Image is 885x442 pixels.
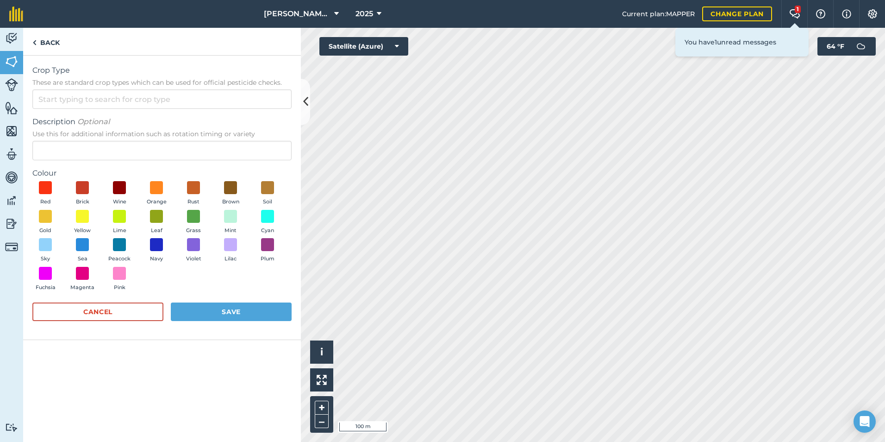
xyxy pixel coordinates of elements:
button: Leaf [143,210,169,235]
button: Fuchsia [32,267,58,292]
span: Orange [147,198,167,206]
button: Grass [181,210,206,235]
span: Fuchsia [36,284,56,292]
img: svg+xml;base64,PD94bWwgdmVyc2lvbj0iMS4wIiBlbmNvZGluZz0idXRmLTgiPz4KPCEtLSBHZW5lcmF0b3I6IEFkb2JlIE... [5,240,18,253]
button: i [310,341,333,364]
button: Pink [106,267,132,292]
button: – [315,415,329,428]
button: Rust [181,181,206,206]
span: Violet [186,255,201,263]
button: Soil [255,181,280,206]
button: Mint [218,210,243,235]
button: Brown [218,181,243,206]
span: Magenta [70,284,94,292]
span: Sea [78,255,87,263]
img: svg+xml;base64,PHN2ZyB4bWxucz0iaHR0cDovL3d3dy53My5vcmcvMjAwMC9zdmciIHdpZHRoPSI1NiIgaGVpZ2h0PSI2MC... [5,101,18,115]
span: 64 ° F [827,37,844,56]
span: These are standard crop types which can be used for official pesticide checks. [32,78,292,87]
a: Change plan [702,6,772,21]
img: svg+xml;base64,PD94bWwgdmVyc2lvbj0iMS4wIiBlbmNvZGluZz0idXRmLTgiPz4KPCEtLSBHZW5lcmF0b3I6IEFkb2JlIE... [5,217,18,231]
img: svg+xml;base64,PD94bWwgdmVyc2lvbj0iMS4wIiBlbmNvZGluZz0idXRmLTgiPz4KPCEtLSBHZW5lcmF0b3I6IEFkb2JlIE... [852,37,870,56]
img: svg+xml;base64,PD94bWwgdmVyc2lvbj0iMS4wIiBlbmNvZGluZz0idXRmLTgiPz4KPCEtLSBHZW5lcmF0b3I6IEFkb2JlIE... [5,194,18,208]
p: You have 1 unread messages [685,37,799,47]
button: + [315,401,329,415]
img: svg+xml;base64,PHN2ZyB4bWxucz0iaHR0cDovL3d3dy53My5vcmcvMjAwMC9zdmciIHdpZHRoPSI1NiIgaGVpZ2h0PSI2MC... [5,124,18,138]
img: Four arrows, one pointing top left, one top right, one bottom right and the last bottom left [317,375,327,385]
img: svg+xml;base64,PD94bWwgdmVyc2lvbj0iMS4wIiBlbmNvZGluZz0idXRmLTgiPz4KPCEtLSBHZW5lcmF0b3I6IEFkb2JlIE... [5,423,18,432]
button: Cyan [255,210,280,235]
span: Crop Type [32,65,292,76]
button: Save [171,303,292,321]
span: Gold [39,227,51,235]
span: [PERSON_NAME] Farm [264,8,330,19]
span: Cyan [261,227,274,235]
span: Navy [150,255,163,263]
img: Two speech bubbles overlapping with the left bubble in the forefront [789,9,800,19]
img: svg+xml;base64,PHN2ZyB4bWxucz0iaHR0cDovL3d3dy53My5vcmcvMjAwMC9zdmciIHdpZHRoPSI1NiIgaGVpZ2h0PSI2MC... [5,55,18,69]
img: fieldmargin Logo [9,6,23,21]
span: 2025 [355,8,373,19]
button: Yellow [69,210,95,235]
button: Brick [69,181,95,206]
button: Cancel [32,303,163,321]
span: Soil [263,198,272,206]
span: Yellow [74,227,91,235]
button: Violet [181,238,206,263]
button: Red [32,181,58,206]
span: Description [32,116,292,127]
span: Pink [114,284,125,292]
button: Orange [143,181,169,206]
img: svg+xml;base64,PHN2ZyB4bWxucz0iaHR0cDovL3d3dy53My5vcmcvMjAwMC9zdmciIHdpZHRoPSI5IiBoZWlnaHQ9IjI0Ii... [32,37,37,48]
div: Open Intercom Messenger [854,410,876,433]
span: Mint [224,227,237,235]
button: Lime [106,210,132,235]
label: Colour [32,168,292,179]
span: i [320,346,323,358]
span: Red [40,198,51,206]
span: Leaf [151,227,162,235]
span: Grass [186,227,201,235]
button: Satellite (Azure) [319,37,408,56]
img: svg+xml;base64,PD94bWwgdmVyc2lvbj0iMS4wIiBlbmNvZGluZz0idXRmLTgiPz4KPCEtLSBHZW5lcmF0b3I6IEFkb2JlIE... [5,32,18,45]
img: svg+xml;base64,PD94bWwgdmVyc2lvbj0iMS4wIiBlbmNvZGluZz0idXRmLTgiPz4KPCEtLSBHZW5lcmF0b3I6IEFkb2JlIE... [5,147,18,161]
img: A question mark icon [815,9,826,19]
a: Back [23,28,69,55]
span: Lime [113,227,126,235]
em: Optional [77,117,110,126]
img: svg+xml;base64,PD94bWwgdmVyc2lvbj0iMS4wIiBlbmNvZGluZz0idXRmLTgiPz4KPCEtLSBHZW5lcmF0b3I6IEFkb2JlIE... [5,78,18,91]
span: Brick [76,198,89,206]
button: Gold [32,210,58,235]
button: 64 °F [817,37,876,56]
button: Wine [106,181,132,206]
span: Sky [41,255,50,263]
button: Sea [69,238,95,263]
input: Start typing to search for crop type [32,89,292,109]
button: Navy [143,238,169,263]
button: Magenta [69,267,95,292]
span: Brown [222,198,239,206]
span: Lilac [224,255,237,263]
img: A cog icon [867,9,878,19]
span: Current plan : MAPPER [622,9,695,19]
button: Peacock [106,238,132,263]
img: svg+xml;base64,PHN2ZyB4bWxucz0iaHR0cDovL3d3dy53My5vcmcvMjAwMC9zdmciIHdpZHRoPSIxNyIgaGVpZ2h0PSIxNy... [842,8,851,19]
span: Plum [261,255,274,263]
button: Plum [255,238,280,263]
span: Use this for additional information such as rotation timing or variety [32,129,292,139]
span: Peacock [108,255,131,263]
div: 1 [795,6,801,13]
span: Rust [187,198,199,206]
img: svg+xml;base64,PD94bWwgdmVyc2lvbj0iMS4wIiBlbmNvZGluZz0idXRmLTgiPz4KPCEtLSBHZW5lcmF0b3I6IEFkb2JlIE... [5,170,18,184]
span: Wine [113,198,126,206]
button: Sky [32,238,58,263]
button: Lilac [218,238,243,263]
